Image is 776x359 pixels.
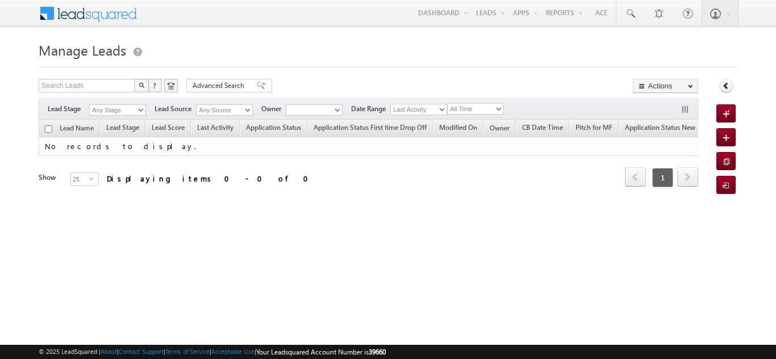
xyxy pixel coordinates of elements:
[155,104,196,114] span: Lead Source
[146,121,190,136] a: Lead Score
[490,124,510,132] span: Owner
[256,348,386,356] span: Your Leadsquared Account Number is
[101,121,145,136] a: Lead Stage
[191,121,239,136] a: Last Activity
[677,168,698,187] a: next
[39,41,126,59] span: Manage Leads
[570,121,618,136] a: Pitch for MF
[48,104,89,114] span: Lead Stage
[165,348,210,355] a: Terms of Service
[153,81,158,90] span: ?
[619,121,701,136] a: Application Status New
[433,121,483,136] a: Modified On
[107,172,315,185] div: Displaying items 0 - 0 of 0
[106,123,139,132] span: Lead Stage
[522,123,563,132] span: CB Date Time
[625,167,646,187] span: prev
[625,168,646,187] a: prev
[261,104,286,114] span: Owner
[633,79,698,93] button: Actions
[652,168,673,187] span: 1
[71,173,89,185] span: 25
[246,123,301,132] span: Application Status
[314,123,427,132] span: Application Status First time Drop Off
[240,121,307,136] a: Application Status
[351,104,390,114] span: Date Range
[45,125,52,133] input: Check all records
[148,79,162,92] button: ?
[101,348,117,355] a: About
[139,82,144,88] img: Search
[89,176,98,181] span: select
[193,81,248,91] span: Advanced Search
[152,123,185,132] span: Lead Score
[39,347,386,357] span: © 2025 LeadSquared | | | | |
[439,123,477,132] span: Modified On
[677,167,698,187] span: next
[39,172,61,183] div: Show
[54,122,99,137] a: Lead Name
[625,123,695,132] span: Application Status New
[119,348,164,355] a: Contact Support
[308,121,432,136] a: Application Status First time Drop Off
[516,121,569,136] a: CB Date Time
[575,123,612,132] span: Pitch for MF
[369,348,386,356] span: 39660
[211,348,255,355] a: Acceptable Use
